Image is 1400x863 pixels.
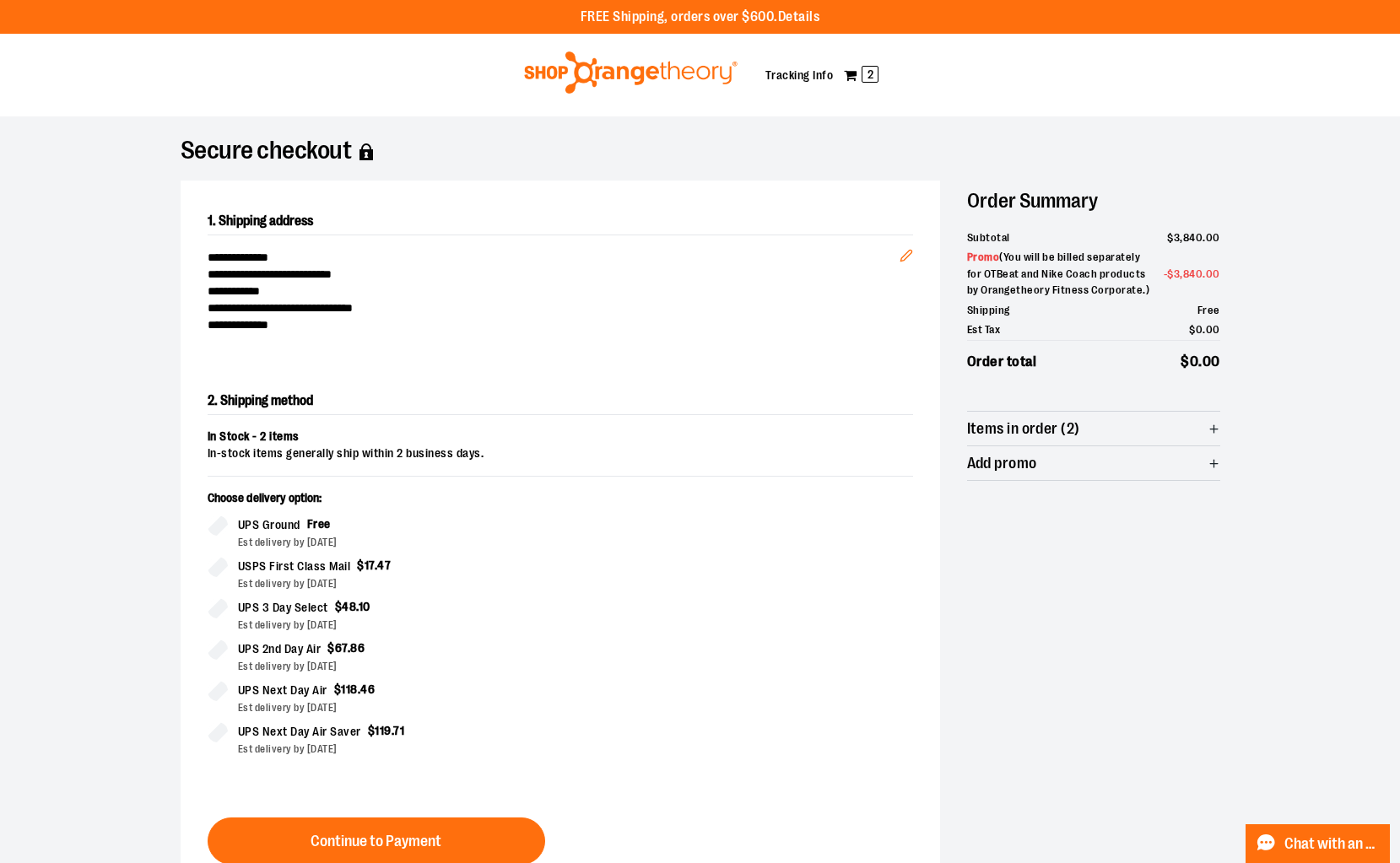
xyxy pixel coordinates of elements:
[778,9,820,24] a: Details
[1196,323,1203,336] span: 0
[238,557,351,576] span: USPS First Class Mail
[238,515,300,535] span: UPS Ground
[208,722,228,742] input: UPS Next Day Air Saver$119.71Est delivery by [DATE]
[1206,231,1220,244] span: 00
[581,8,820,27] p: FREE Shipping, orders over $600.
[1203,323,1206,336] span: .
[350,641,365,655] span: 86
[1164,266,1220,283] span: -
[358,682,361,696] span: .
[375,558,378,572] span: .
[208,681,228,701] input: UPS Next Day Air$118.46Est delivery by [DATE]
[238,576,547,591] div: Est delivery by [DATE]
[1206,323,1220,336] span: 00
[359,600,370,613] span: 10
[1167,231,1174,244] span: $
[341,682,358,696] span: 118
[208,387,913,415] h2: 2. Shipping method
[886,222,927,281] button: Edit
[1183,267,1203,280] span: 840
[335,641,348,655] span: 67
[335,600,343,613] span: $
[967,412,1220,445] button: Items in order (2)
[392,724,394,737] span: .
[1203,231,1206,244] span: .
[1206,267,1220,280] span: 00
[238,742,547,757] div: Est delivery by [DATE]
[208,557,228,577] input: USPS First Class Mail$17.47Est delivery by [DATE]
[967,251,1000,263] span: Promo
[1180,267,1183,280] span: ,
[368,724,376,737] span: $
[967,302,1010,319] span: Shipping
[238,700,547,715] div: Est delivery by [DATE]
[208,208,913,235] h2: 1. Shipping address
[356,600,359,613] span: .
[967,229,1010,246] span: Subtotal
[1183,231,1203,244] span: 840
[311,833,441,850] span: Continue to Payment
[1198,353,1203,369] span: .
[238,681,327,700] span: UPS Next Day Air
[307,517,331,531] span: Free
[522,51,740,94] img: Shop Orangetheory
[1284,836,1380,852] span: Chat with an Expert
[348,641,351,655] span: .
[377,558,391,572] span: 47
[238,598,328,618] span: UPS 3 Day Select
[967,251,1150,296] span: ( You will be billed separately for OTBeat and Nike Coach products by Orangetheory Fitness Corpor...
[393,724,404,737] span: 71
[967,181,1220,221] h2: Order Summary
[1180,231,1183,244] span: ,
[238,535,547,550] div: Est delivery by [DATE]
[967,421,1080,437] span: Items in order (2)
[238,722,361,742] span: UPS Next Day Air Saver
[1246,824,1391,863] button: Chat with an Expert
[967,456,1037,472] span: Add promo
[208,598,228,618] input: UPS 3 Day Select$48.10Est delivery by [DATE]
[208,515,228,536] input: UPS GroundFreeEst delivery by [DATE]
[1174,231,1181,244] span: 3
[1189,323,1196,336] span: $
[360,682,375,696] span: 46
[238,618,547,633] div: Est delivery by [DATE]
[375,724,392,737] span: 119
[208,639,228,660] input: UPS 2nd Day Air$67.86Est delivery by [DATE]
[238,659,547,674] div: Est delivery by [DATE]
[1174,267,1181,280] span: 3
[327,641,335,655] span: $
[967,446,1220,480] button: Add promo
[208,429,913,445] div: In Stock - 2 items
[1190,353,1199,369] span: 0
[862,66,878,83] span: 2
[208,490,547,515] p: Choose delivery option:
[334,682,342,696] span: $
[1197,304,1220,316] span: Free
[365,558,375,572] span: 17
[342,600,356,613] span: 48
[357,558,365,572] span: $
[967,321,1001,338] span: Est Tax
[1203,353,1220,369] span: 00
[765,68,834,82] a: Tracking Info
[1181,353,1190,369] span: $
[1167,267,1174,280] span: $
[208,445,913,462] div: In-stock items generally ship within 2 business days.
[238,639,322,659] span: UPS 2nd Day Air
[181,143,1220,160] h1: Secure checkout
[967,351,1037,373] span: Order total
[1203,267,1206,280] span: .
